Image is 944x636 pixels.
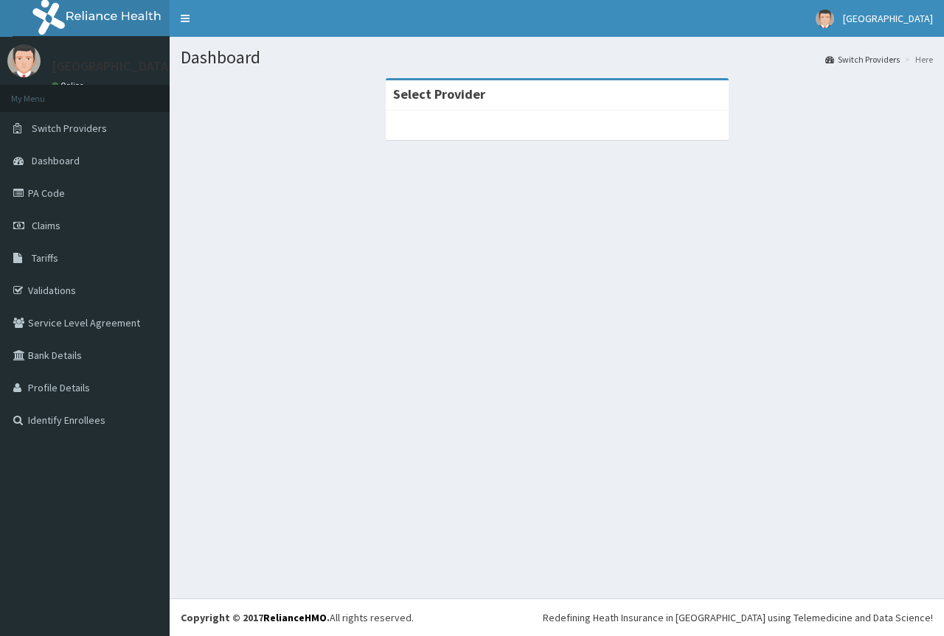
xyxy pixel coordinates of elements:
div: Redefining Heath Insurance in [GEOGRAPHIC_DATA] using Telemedicine and Data Science! [543,610,933,625]
a: Online [52,80,87,91]
a: Switch Providers [825,53,900,66]
span: Dashboard [32,154,80,167]
h1: Dashboard [181,48,933,67]
p: [GEOGRAPHIC_DATA] [52,60,173,73]
strong: Copyright © 2017 . [181,611,330,624]
img: User Image [7,44,41,77]
strong: Select Provider [393,85,485,102]
span: Switch Providers [32,122,107,135]
a: RelianceHMO [263,611,327,624]
span: Tariffs [32,251,58,265]
span: Claims [32,219,60,232]
img: User Image [816,10,834,28]
li: Here [901,53,933,66]
footer: All rights reserved. [170,598,944,636]
span: [GEOGRAPHIC_DATA] [843,12,933,25]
